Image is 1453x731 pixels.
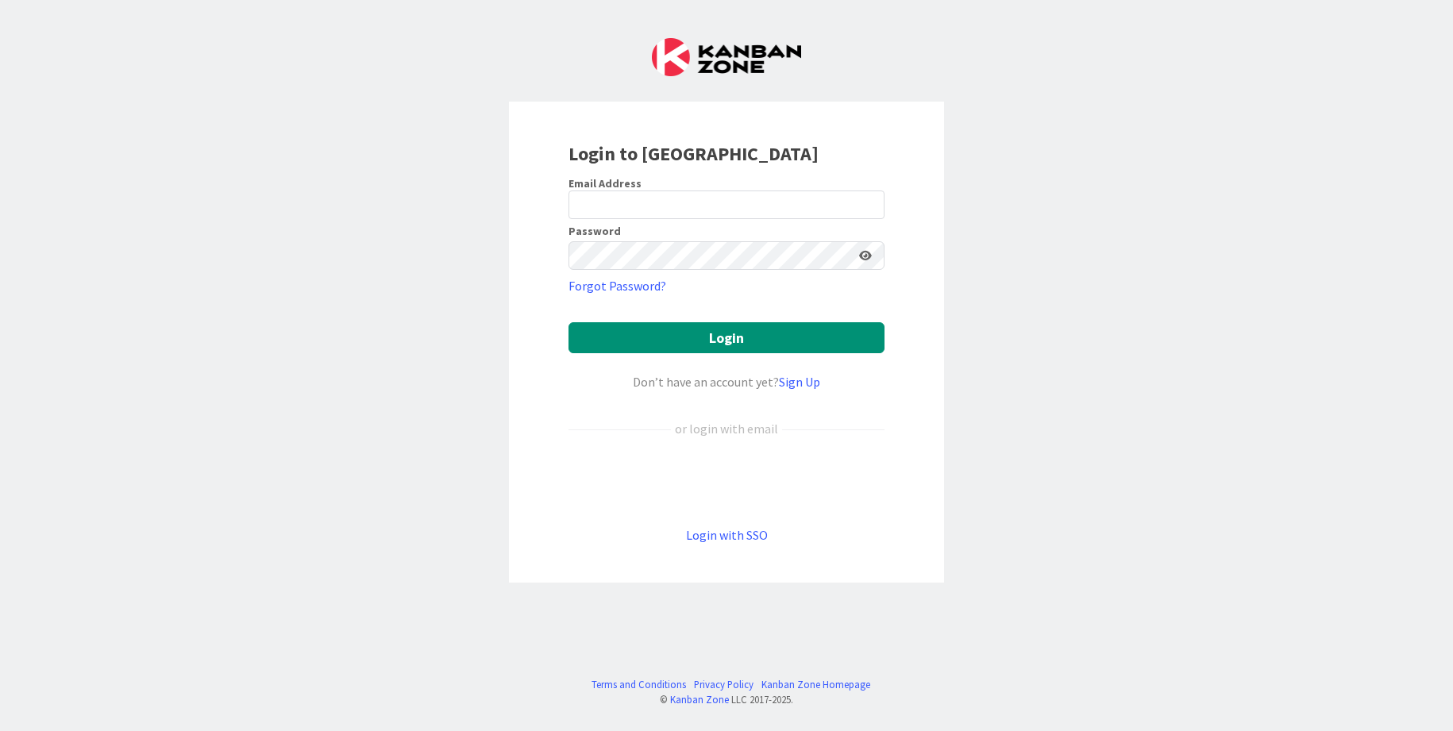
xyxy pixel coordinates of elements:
a: Sign Up [779,374,820,390]
label: Email Address [568,176,642,190]
img: Kanban Zone [652,38,801,76]
button: Login [568,322,885,353]
iframe: Bouton "Se connecter avec Google" [561,464,892,499]
a: Terms and Conditions [592,677,686,692]
div: © LLC 2017- 2025 . [584,692,870,707]
a: Privacy Policy [694,677,753,692]
a: Login with SSO [686,527,768,543]
div: Don’t have an account yet? [568,372,885,391]
label: Password [568,225,621,237]
a: Kanban Zone Homepage [761,677,870,692]
a: Forgot Password? [568,276,666,295]
b: Login to [GEOGRAPHIC_DATA] [568,141,819,166]
a: Kanban Zone [670,693,729,706]
div: or login with email [671,419,782,438]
